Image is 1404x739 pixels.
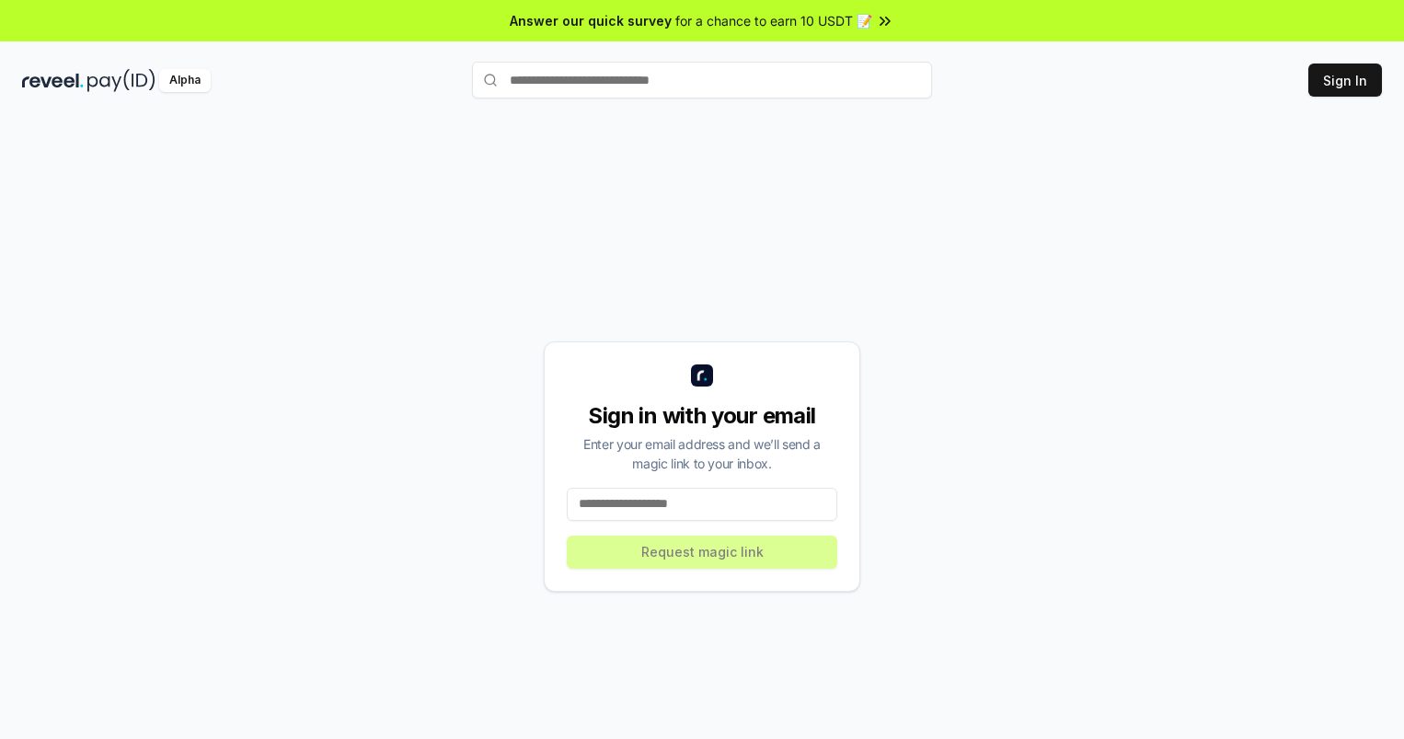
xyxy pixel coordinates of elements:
img: reveel_dark [22,69,84,92]
span: Answer our quick survey [510,11,672,30]
button: Sign In [1308,64,1382,97]
div: Alpha [159,69,211,92]
span: for a chance to earn 10 USDT 📝 [675,11,872,30]
div: Sign in with your email [567,401,837,431]
div: Enter your email address and we’ll send a magic link to your inbox. [567,434,837,473]
img: logo_small [691,364,713,387]
img: pay_id [87,69,155,92]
